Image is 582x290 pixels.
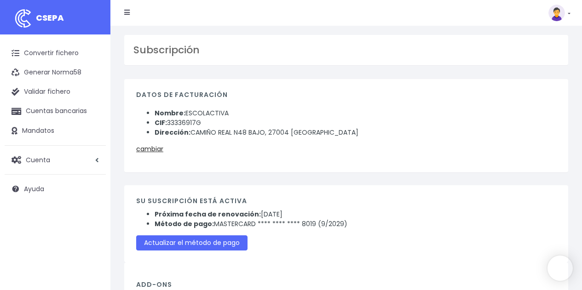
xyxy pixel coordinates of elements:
h4: Datos de facturación [136,91,556,103]
a: Cuenta [5,150,106,170]
li: [DATE] [155,210,556,219]
h3: Su suscripción está activa [136,197,556,205]
h3: Subscripción [133,44,559,56]
a: Actualizar el método de pago [136,235,248,250]
li: ESCOLACTIVA [155,108,556,118]
span: Ayuda [24,184,44,193]
a: Validar fichero [5,82,106,102]
li: 33336917G [155,118,556,128]
span: CSEPA [36,12,64,23]
strong: Dirección: [155,128,190,137]
strong: CIF: [155,118,167,127]
img: logo [12,7,35,30]
strong: Próxima fecha de renovación: [155,210,261,219]
a: cambiar [136,144,163,154]
h4: Add-Ons [136,281,556,289]
a: Generar Norma58 [5,63,106,82]
strong: Método de pago: [155,219,214,228]
img: profile [548,5,565,21]
span: Cuenta [26,155,50,164]
a: Convertir fichero [5,44,106,63]
li: CAMIÑO REAL N48 BAJO, 27004 [GEOGRAPHIC_DATA] [155,128,556,137]
a: Ayuda [5,179,106,199]
strong: Nombre: [155,108,185,118]
a: Cuentas bancarias [5,102,106,121]
a: Mandatos [5,121,106,141]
